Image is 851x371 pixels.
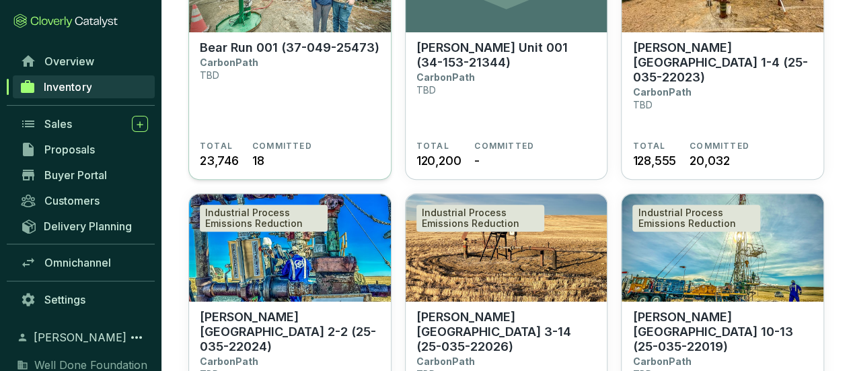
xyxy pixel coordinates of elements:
span: Sales [44,117,72,131]
span: Settings [44,293,85,306]
span: COMMITTED [474,141,534,151]
div: Industrial Process Emissions Reduction [632,205,760,232]
span: Overview [44,55,94,68]
span: TOTAL [632,141,665,151]
p: [PERSON_NAME][GEOGRAPHIC_DATA] 10-13 (25-035-22019) [632,310,813,354]
p: [PERSON_NAME] Unit 001 (34-153-21344) [416,40,597,70]
p: CarbonPath [200,356,258,367]
span: 18 [252,151,264,170]
p: CarbonPath [416,71,475,83]
p: CarbonPath [632,86,691,98]
p: TBD [632,99,652,110]
span: TOTAL [416,141,449,151]
span: Inventory [44,80,91,94]
a: Inventory [13,75,155,98]
p: CarbonPath [632,356,691,367]
span: Buyer Portal [44,168,107,182]
p: CarbonPath [200,57,258,68]
a: Delivery Planning [13,215,155,237]
p: TBD [200,69,219,81]
p: Bear Run 001 (37-049-25473) [200,40,379,55]
p: [PERSON_NAME][GEOGRAPHIC_DATA] 2-2 (25-035-22024) [200,310,380,354]
span: 120,200 [416,151,461,170]
p: TBD [416,84,436,96]
a: Sales [13,112,155,135]
span: [PERSON_NAME] [34,329,126,345]
a: Overview [13,50,155,73]
div: Industrial Process Emissions Reduction [200,205,328,232]
span: TOTAL [200,141,233,151]
img: Palmer Bow Island 10-13 (25-035-22019) [622,194,823,302]
a: Settings [13,288,155,311]
a: Buyer Portal [13,164,155,187]
a: Proposals [13,138,155,161]
p: CarbonPath [416,356,475,367]
img: Palmer Bow Island 3-14 (25-035-22026) [406,194,607,302]
span: COMMITTED [690,141,749,151]
a: Omnichannel [13,251,155,274]
span: 23,746 [200,151,239,170]
span: Customers [44,194,100,207]
p: [PERSON_NAME][GEOGRAPHIC_DATA] 1-4 (25-035-22023) [632,40,813,85]
span: Delivery Planning [44,220,132,233]
div: Industrial Process Emissions Reduction [416,205,544,232]
a: Customers [13,189,155,212]
span: 128,555 [632,151,676,170]
span: COMMITTED [252,141,312,151]
p: [PERSON_NAME][GEOGRAPHIC_DATA] 3-14 (25-035-22026) [416,310,597,354]
span: 20,032 [690,151,730,170]
span: Omnichannel [44,256,111,269]
span: Proposals [44,143,95,156]
span: - [474,151,480,170]
img: Palmer Bow Island 2-2 (25-035-22024) [189,194,391,302]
